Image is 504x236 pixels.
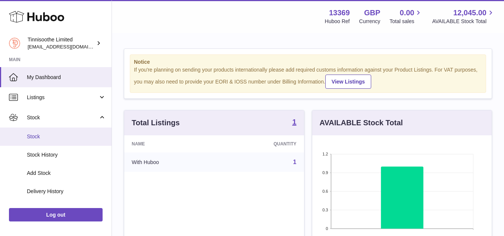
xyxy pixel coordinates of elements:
strong: 1 [292,118,296,126]
span: Stock History [27,151,106,158]
span: 0.00 [400,8,414,18]
a: 12,045.00 AVAILABLE Stock Total [432,8,495,25]
a: Log out [9,208,103,221]
h3: AVAILABLE Stock Total [320,118,403,128]
a: View Listings [325,75,371,89]
span: AVAILABLE Stock Total [432,18,495,25]
text: 1.2 [322,152,328,156]
th: Name [124,135,219,152]
span: ASN Uploads [27,206,106,213]
span: Delivery History [27,188,106,195]
text: 0 [326,226,328,231]
span: [EMAIL_ADDRESS][DOMAIN_NAME] [28,44,110,50]
text: 0.3 [322,208,328,212]
img: team@tinnisoothe.com [9,38,20,49]
span: Add Stock [27,170,106,177]
a: 0.00 Total sales [389,8,423,25]
div: Huboo Ref [325,18,350,25]
td: With Huboo [124,152,219,172]
strong: GBP [364,8,380,18]
a: 1 [293,159,297,165]
strong: 13369 [329,8,350,18]
div: Currency [359,18,381,25]
span: Stock [27,114,98,121]
h3: Total Listings [132,118,180,128]
span: Total sales [389,18,423,25]
th: Quantity [219,135,304,152]
strong: Notice [134,59,482,66]
span: 12,045.00 [453,8,486,18]
span: Stock [27,133,106,140]
a: 1 [292,118,296,127]
span: My Dashboard [27,74,106,81]
div: If you're planning on sending your products internationally please add required customs informati... [134,66,482,89]
div: Tinnisoothe Limited [28,36,95,50]
text: 0.6 [322,189,328,193]
span: Listings [27,94,98,101]
text: 0.9 [322,170,328,175]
